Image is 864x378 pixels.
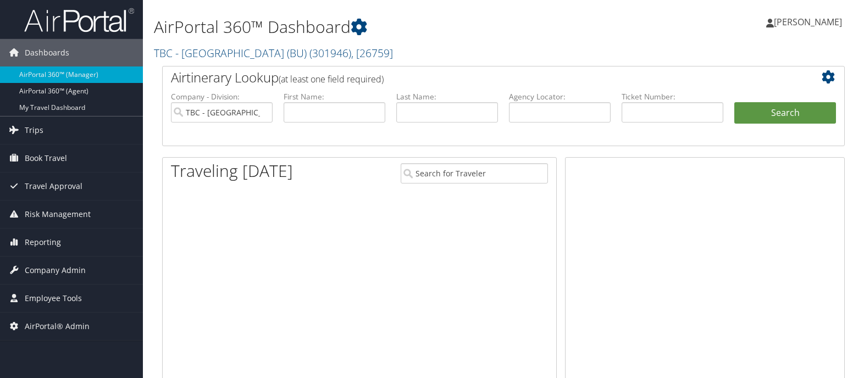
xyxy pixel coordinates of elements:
span: Reporting [25,229,61,256]
h2: Airtinerary Lookup [171,68,779,87]
label: Company - Division: [171,91,273,102]
span: Company Admin [25,257,86,284]
span: (at least one field required) [279,73,384,85]
label: Last Name: [396,91,498,102]
span: Book Travel [25,144,67,172]
span: Dashboards [25,39,69,66]
span: ( 301946 ) [309,46,351,60]
label: Agency Locator: [509,91,611,102]
h1: Traveling [DATE] [171,159,293,182]
img: airportal-logo.png [24,7,134,33]
h1: AirPortal 360™ Dashboard [154,15,620,38]
a: TBC - [GEOGRAPHIC_DATA] (BU) [154,46,393,60]
span: Travel Approval [25,173,82,200]
span: Trips [25,116,43,144]
a: [PERSON_NAME] [766,5,853,38]
span: Employee Tools [25,285,82,312]
input: Search for Traveler [401,163,548,184]
span: Risk Management [25,201,91,228]
span: [PERSON_NAME] [774,16,842,28]
button: Search [734,102,836,124]
span: AirPortal® Admin [25,313,90,340]
span: , [ 26759 ] [351,46,393,60]
label: Ticket Number: [622,91,723,102]
label: First Name: [284,91,385,102]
